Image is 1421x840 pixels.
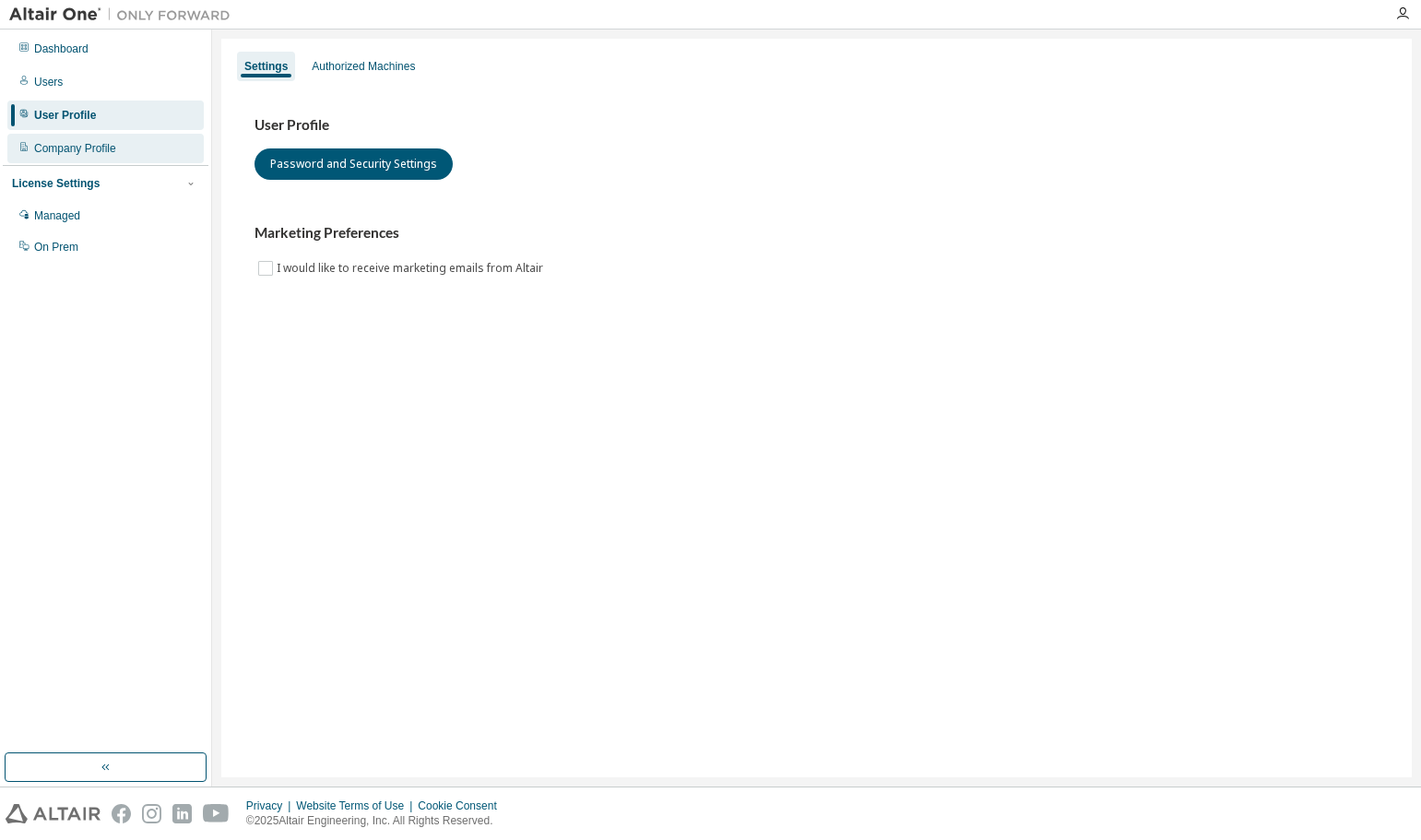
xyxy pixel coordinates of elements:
[9,6,240,24] img: Altair One
[255,148,453,180] button: Password and Security Settings
[112,804,131,823] img: facebook.svg
[172,804,192,823] img: linkedin.svg
[418,799,507,813] div: Cookie Consent
[142,804,161,823] img: instagram.svg
[203,804,230,823] img: youtube.svg
[6,804,101,823] img: altair_logo.svg
[244,59,288,74] div: Settings
[296,799,418,813] div: Website Terms of Use
[255,224,1379,243] h3: Marketing Preferences
[246,813,508,829] p: © 2025 Altair Engineering, Inc. All Rights Reserved.
[312,59,415,74] div: Authorized Machines
[34,141,116,156] div: Company Profile
[34,208,80,223] div: Managed
[34,41,89,56] div: Dashboard
[34,75,63,89] div: Users
[34,240,78,254] div: On Prem
[12,176,100,191] div: License Settings
[246,799,296,813] div: Privacy
[255,116,1379,135] h3: User Profile
[277,257,547,279] label: I would like to receive marketing emails from Altair
[34,108,96,123] div: User Profile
